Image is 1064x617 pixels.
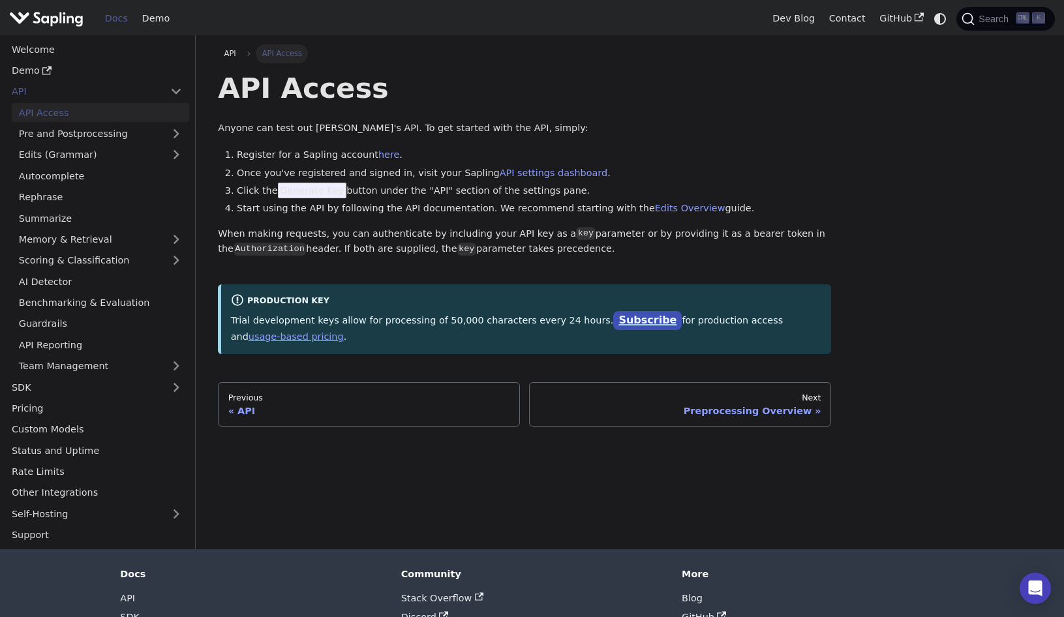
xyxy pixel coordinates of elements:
div: Docs [120,568,382,580]
a: Scoring & Classification [12,251,189,270]
p: Trial development keys allow for processing of 50,000 characters every 24 hours. for production a... [231,312,822,344]
nav: Breadcrumbs [218,44,831,63]
button: Collapse sidebar category 'API' [163,82,189,101]
a: Benchmarking & Evaluation [12,293,189,312]
button: Switch between dark and light mode (currently system mode) [931,9,950,28]
a: Dev Blog [765,8,821,29]
a: Blog [682,593,703,603]
a: Subscribe [613,311,682,330]
div: Previous [228,393,510,403]
li: Click the button under the "API" section of the settings pane. [237,183,831,199]
div: Production Key [231,293,822,309]
li: Once you've registered and signed in, visit your Sapling . [237,166,831,181]
div: Open Intercom Messenger [1020,573,1051,604]
a: Status and Uptime [5,441,189,460]
a: Summarize [12,209,189,228]
li: Start using the API by following the API documentation. We recommend starting with the guide. [237,201,831,217]
a: Custom Models [5,420,189,439]
div: Preprocessing Overview [540,405,821,417]
h1: API Access [218,70,831,106]
a: API Reporting [12,335,189,354]
div: More [682,568,944,580]
a: NextPreprocessing Overview [529,382,831,427]
span: Generate Key [278,183,347,198]
nav: Docs pages [218,382,831,427]
a: GitHub [872,8,930,29]
p: When making requests, you can authenticate by including your API key as a parameter or by providi... [218,226,831,258]
span: API Access [256,44,308,63]
a: usage-based pricing [249,331,344,342]
a: Support [5,526,189,545]
span: Search [975,14,1016,24]
a: Stack Overflow [401,593,483,603]
code: Authorization [234,243,306,256]
a: Autocomplete [12,166,189,185]
a: Edits Overview [655,203,725,213]
a: API [120,593,135,603]
code: key [457,243,476,256]
img: Sapling.ai [9,9,84,28]
div: Community [401,568,663,580]
a: AI Detector [12,272,189,291]
a: Other Integrations [5,483,189,502]
a: Sapling.ai [9,9,88,28]
code: key [576,227,595,240]
button: Expand sidebar category 'SDK' [163,378,189,397]
a: Edits (Grammar) [12,145,189,164]
a: Demo [5,61,189,80]
a: Docs [98,8,135,29]
div: API [228,405,510,417]
kbd: K [1032,12,1045,24]
a: Contact [822,8,873,29]
p: Anyone can test out [PERSON_NAME]'s API. To get started with the API, simply: [218,121,831,136]
a: Pricing [5,399,189,418]
a: Pre and Postprocessing [12,125,189,143]
a: Self-Hosting [5,504,189,523]
a: Demo [135,8,177,29]
a: API settings dashboard [500,168,607,178]
span: API [224,49,236,58]
a: Guardrails [12,314,189,333]
a: API [218,44,242,63]
a: Memory & Retrieval [12,230,189,249]
a: PreviousAPI [218,382,520,427]
a: here [378,149,399,160]
a: Rate Limits [5,462,189,481]
a: API [5,82,163,101]
a: SDK [5,378,163,397]
a: API Access [12,103,189,122]
button: Search (Ctrl+K) [956,7,1054,31]
div: Next [540,393,821,403]
li: Register for a Sapling account . [237,147,831,163]
a: Team Management [12,357,189,376]
a: Welcome [5,40,189,59]
a: Rephrase [12,188,189,207]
